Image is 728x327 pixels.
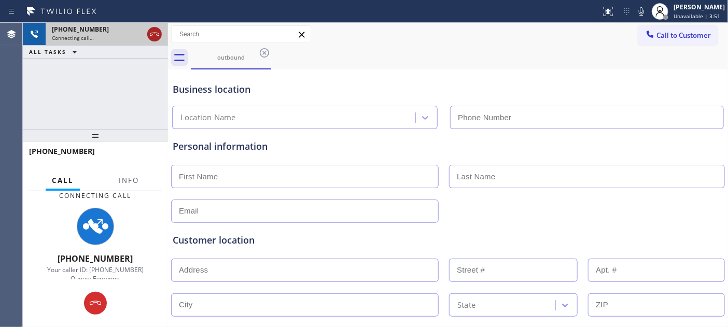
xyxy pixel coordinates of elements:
[173,139,723,153] div: Personal information
[29,146,95,156] span: [PHONE_NUMBER]
[588,259,725,282] input: Apt. #
[84,292,107,315] button: Hang up
[171,165,439,188] input: First Name
[192,53,270,61] div: outbound
[46,170,80,191] button: Call
[588,293,725,317] input: ZIP
[52,25,109,34] span: [PHONE_NUMBER]
[674,12,720,20] span: Unavailable | 3:51
[638,25,718,45] button: Call to Customer
[52,34,94,41] span: Connecting call…
[119,176,139,185] span: Info
[171,200,439,223] input: Email
[180,112,236,124] div: Location Name
[172,26,311,42] input: Search
[47,265,144,283] span: Your caller ID: [PHONE_NUMBER] Queue: Everyone
[674,3,725,11] div: [PERSON_NAME]
[58,253,133,264] span: [PHONE_NUMBER]
[449,165,725,188] input: Last Name
[23,46,87,58] button: ALL TASKS
[171,293,439,317] input: City
[634,4,649,19] button: Mute
[457,299,475,311] div: State
[29,48,66,55] span: ALL TASKS
[450,106,724,129] input: Phone Number
[147,27,162,41] button: Hang up
[173,82,723,96] div: Business location
[173,233,723,247] div: Customer location
[171,259,439,282] input: Address
[52,176,74,185] span: Call
[656,31,711,40] span: Call to Customer
[449,259,578,282] input: Street #
[60,191,132,200] span: Connecting Call
[113,170,145,191] button: Info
